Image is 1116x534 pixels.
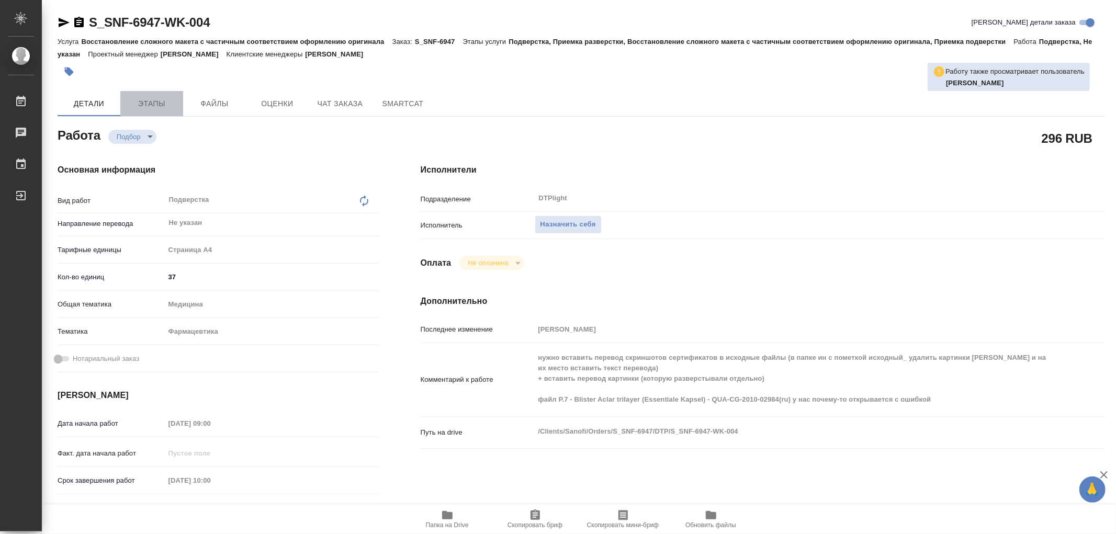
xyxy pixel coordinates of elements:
[403,505,491,534] button: Папка на Drive
[315,97,365,110] span: Чат заказа
[165,416,256,431] input: Пустое поле
[1042,129,1092,147] h2: 296 RUB
[58,38,81,46] p: Услуга
[1084,479,1101,501] span: 🙏
[463,38,509,46] p: Этапы услуги
[946,79,1004,87] b: [PERSON_NAME]
[535,349,1047,408] textarea: нужно вставить перевод скриншотов сертификатов в исходные файлы (в папке ин с пометкой исходный_ ...
[459,256,524,270] div: Подбор
[58,389,379,402] h4: [PERSON_NAME]
[509,38,1013,46] p: Подверстка, Приемка разверстки, Восстановление сложного макета с частичным соответствием оформлен...
[165,241,379,259] div: Страница А4
[421,374,535,385] p: Комментарий к работе
[426,521,469,529] span: Папка на Drive
[421,295,1104,308] h4: Дополнительно
[114,132,144,141] button: Подбор
[165,269,379,285] input: ✎ Введи что-нибудь
[535,423,1047,440] textarea: /Clients/Sanofi/Orders/S_SNF-6947/DTP/S_SNF-6947-WK-004
[165,446,256,461] input: Пустое поле
[491,505,579,534] button: Скопировать бриф
[305,50,371,58] p: [PERSON_NAME]
[88,50,160,58] p: Проектный менеджер
[108,130,156,144] div: Подбор
[58,326,165,337] p: Тематика
[465,258,511,267] button: Не оплачена
[1079,476,1106,503] button: 🙏
[161,50,227,58] p: [PERSON_NAME]
[58,418,165,429] p: Дата начала работ
[58,16,70,29] button: Скопировать ссылку для ЯМессенджера
[73,16,85,29] button: Скопировать ссылку
[945,66,1085,77] p: Работу также просматривает пользователь
[58,448,165,459] p: Факт. дата начала работ
[189,97,240,110] span: Файлы
[227,50,306,58] p: Клиентские менеджеры
[579,505,667,534] button: Скопировать мини-бриф
[415,38,463,46] p: S_SNF-6947
[89,15,210,29] a: S_SNF-6947-WK-004
[421,194,535,204] p: Подразделение
[58,125,100,144] h2: Работа
[972,17,1076,28] span: [PERSON_NAME] детали заказа
[58,299,165,310] p: Общая тематика
[58,219,165,229] p: Направление перевода
[81,38,392,46] p: Восстановление сложного макета с частичным соответствием оформлению оригинала
[421,427,535,438] p: Путь на drive
[165,323,379,340] div: Фармацевтика
[127,97,177,110] span: Этапы
[667,505,755,534] button: Обновить файлы
[421,220,535,231] p: Исполнитель
[252,97,302,110] span: Оценки
[421,324,535,335] p: Последнее изменение
[392,38,415,46] p: Заказ:
[73,354,139,364] span: Нотариальный заказ
[946,78,1085,88] p: Горшкова Валентина
[685,521,736,529] span: Обновить файлы
[421,164,1104,176] h4: Исполнители
[165,296,379,313] div: Медицина
[587,521,659,529] span: Скопировать мини-бриф
[165,473,256,488] input: Пустое поле
[58,60,81,83] button: Добавить тэг
[1014,38,1040,46] p: Работа
[535,215,602,234] button: Назначить себя
[58,272,165,282] p: Кол-во единиц
[508,521,562,529] span: Скопировать бриф
[58,164,379,176] h4: Основная информация
[58,196,165,206] p: Вид работ
[421,257,452,269] h4: Оплата
[378,97,428,110] span: SmartCat
[535,322,1047,337] input: Пустое поле
[64,97,114,110] span: Детали
[58,475,165,486] p: Срок завершения работ
[58,245,165,255] p: Тарифные единицы
[540,219,596,231] span: Назначить себя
